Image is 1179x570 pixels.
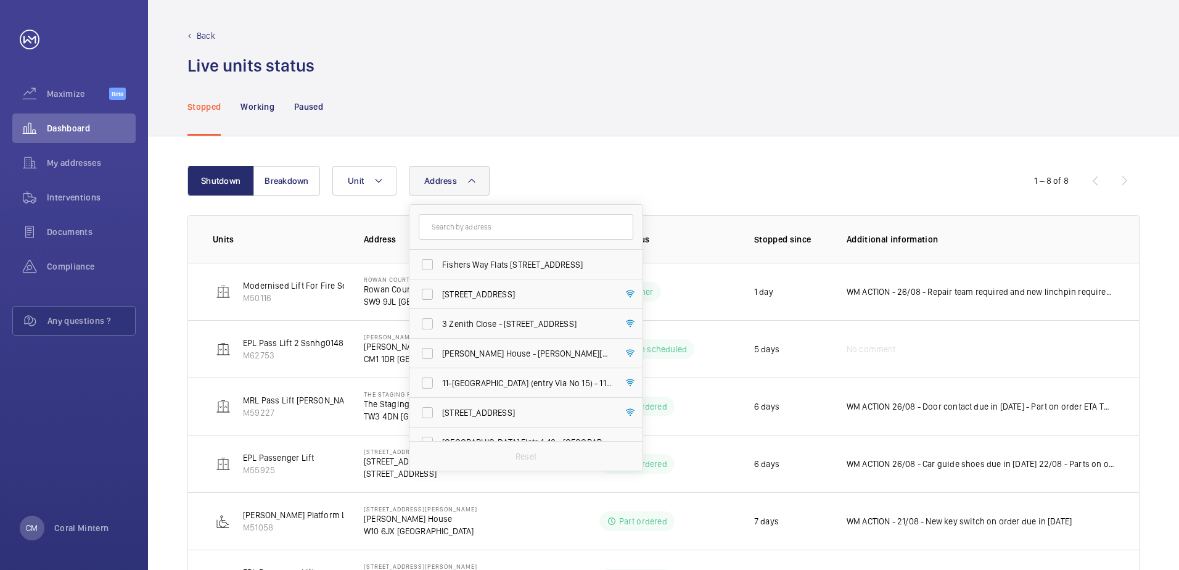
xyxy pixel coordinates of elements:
p: [STREET_ADDRESS] [364,468,437,480]
span: 3 Zenith Close - [STREET_ADDRESS] [442,318,612,330]
p: CM1 1DR [GEOGRAPHIC_DATA] [364,353,510,365]
button: Address [409,166,490,196]
span: Compliance [47,260,136,273]
span: Maximize [47,88,109,100]
p: [STREET_ADDRESS][PERSON_NAME] [364,505,477,513]
p: 6 days [754,400,779,413]
p: TW3 4DN [GEOGRAPHIC_DATA] [364,410,516,423]
p: M59227 [243,407,358,419]
p: Back [197,30,215,42]
p: WM ACTION 26/08 - Car guide shoes due in [DATE] 22/08 - Parts on order ETA [DATE] 27th. WM ACTION... [847,458,1114,470]
p: The Staging Post [PERSON_NAME] Court [364,398,516,410]
p: EPL Passenger Lift [243,452,314,464]
p: Rowan Court Flats 78-194 - High Risk Building [364,276,526,283]
p: Coral Mintern [54,522,109,534]
p: [STREET_ADDRESS] [364,455,437,468]
p: 6 days [754,458,779,470]
span: Any questions ? [47,315,135,327]
p: The Staging Post [PERSON_NAME] Court [364,390,516,398]
span: Interventions [47,191,136,204]
p: Rowan Court Flats 78-194 [364,283,526,295]
p: [STREET_ADDRESS][PERSON_NAME] [364,563,498,570]
span: Dashboard [47,122,136,134]
p: 5 days [754,343,779,355]
span: Unit [348,176,364,186]
p: 7 days [754,515,779,527]
p: [PERSON_NAME] House [364,513,477,525]
img: elevator.svg [216,399,231,414]
p: Stopped [187,101,221,113]
p: [STREET_ADDRESS] [364,448,437,455]
p: Working [240,101,274,113]
span: [STREET_ADDRESS] [442,288,612,300]
p: [PERSON_NAME] Court - High Risk Building [364,333,510,341]
p: M62753 [243,349,349,361]
p: M55925 [243,464,314,476]
h1: Live units status [187,54,314,77]
p: SW9 9JL [GEOGRAPHIC_DATA] [364,295,526,308]
p: M50116 [243,292,436,304]
p: CM [26,522,38,534]
p: EPL Pass Lift 2 Ssnhg01482 [243,337,349,349]
p: W10 6JX [GEOGRAPHIC_DATA] [364,525,477,537]
span: My addresses [47,157,136,169]
span: [PERSON_NAME] House - [PERSON_NAME][GEOGRAPHIC_DATA] [442,347,612,360]
p: Address [364,233,539,246]
img: elevator.svg [216,456,231,471]
p: Part ordered [619,515,667,527]
p: WM ACTION 26/08 - Door contact due in [DATE] - Part on order ETA TBC. WM ACTION - 21/08 - Car doo... [847,400,1114,413]
button: Unit [332,166,396,196]
p: Additional information [847,233,1114,246]
p: Units [213,233,344,246]
button: Shutdown [187,166,254,196]
span: Address [424,176,457,186]
button: Breakdown [253,166,320,196]
span: Beta [109,88,126,100]
p: WM ACTION - 26/08 - Repair team required and new linchpin required to be ordered and repair date ... [847,286,1114,298]
p: [PERSON_NAME] Court [364,341,510,353]
span: 11-[GEOGRAPHIC_DATA] (entry Via No 15) - 11-[GEOGRAPHIC_DATA] ([STREET_ADDRESS] [442,377,612,389]
p: 1 day [754,286,773,298]
p: Modernised Lift For Fire Services - LEFT HAND LIFT [243,279,436,292]
span: Documents [47,226,136,238]
p: MRL Pass Lift [PERSON_NAME] [243,394,358,407]
p: Reset [516,450,536,463]
p: WM ACTION - 21/08 - New key switch on order due in [DATE] [847,515,1072,527]
p: Stopped since [754,233,827,246]
span: Fishers Way Flats [STREET_ADDRESS] [442,258,612,271]
p: [PERSON_NAME] Platform Lift [243,509,355,521]
p: M51058 [243,521,355,534]
p: Paused [294,101,323,113]
span: No comment [847,343,896,355]
span: [GEOGRAPHIC_DATA] Flats 1-18 - [GEOGRAPHIC_DATA] Flats 1-18, [GEOGRAPHIC_DATA] CR4 1FN [442,436,612,448]
img: elevator.svg [216,342,231,357]
img: elevator.svg [216,284,231,299]
img: platform_lift.svg [216,514,231,529]
span: [STREET_ADDRESS] [442,407,612,419]
div: 1 – 8 of 8 [1034,175,1069,187]
input: Search by address [419,214,633,240]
